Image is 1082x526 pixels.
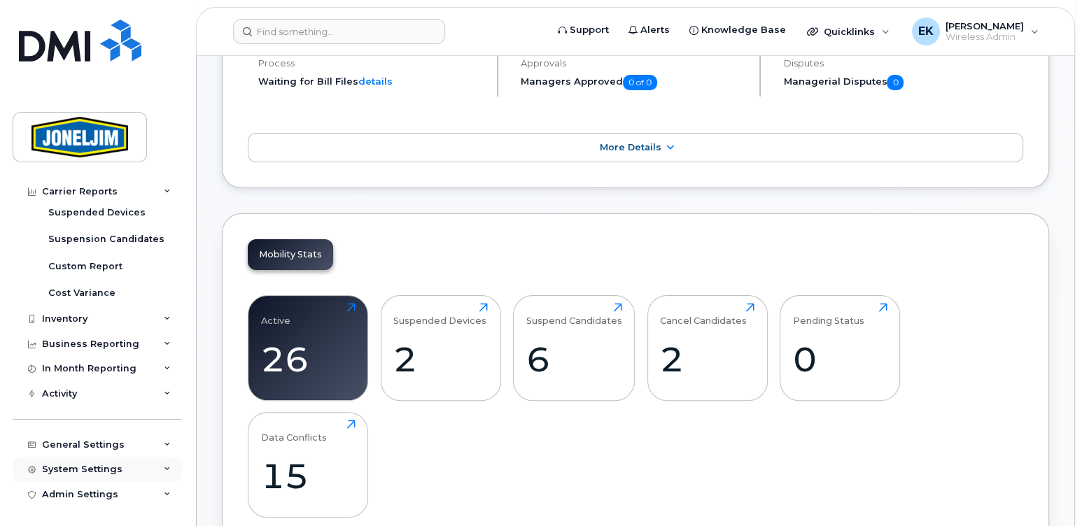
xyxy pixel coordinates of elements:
[887,75,904,90] span: 0
[640,23,670,37] span: Alerts
[261,420,356,509] a: Data Conflicts15
[783,75,1023,90] h5: Managerial Disputes
[783,58,1023,69] h4: Disputes
[393,339,488,380] div: 2
[793,303,887,392] a: Pending Status0
[526,339,622,380] div: 6
[393,303,488,392] a: Suspended Devices2
[358,76,393,87] a: details
[946,31,1024,43] span: Wireless Admin
[660,303,754,392] a: Cancel Candidates2
[946,20,1024,31] span: [PERSON_NAME]
[526,303,622,326] div: Suspend Candidates
[701,23,786,37] span: Knowledge Base
[526,303,622,392] a: Suspend Candidates6
[548,16,619,44] a: Support
[797,17,899,45] div: Quicklinks
[261,339,356,380] div: 26
[660,303,747,326] div: Cancel Candidates
[660,339,754,380] div: 2
[233,19,445,44] input: Find something...
[793,339,887,380] div: 0
[261,455,356,497] div: 15
[793,303,864,326] div: Pending Status
[570,23,609,37] span: Support
[261,303,356,392] a: Active26
[623,75,657,90] span: 0 of 0
[258,75,485,88] li: Waiting for Bill Files
[521,75,747,90] h5: Managers Approved
[902,17,1048,45] div: Everett Knickle
[261,303,290,326] div: Active
[680,16,796,44] a: Knowledge Base
[600,142,661,152] span: More Details
[393,303,486,326] div: Suspended Devices
[619,16,680,44] a: Alerts
[918,23,934,40] span: EK
[824,26,875,37] span: Quicklinks
[521,58,747,69] h4: Approvals
[258,58,485,69] h4: Process
[261,420,327,443] div: Data Conflicts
